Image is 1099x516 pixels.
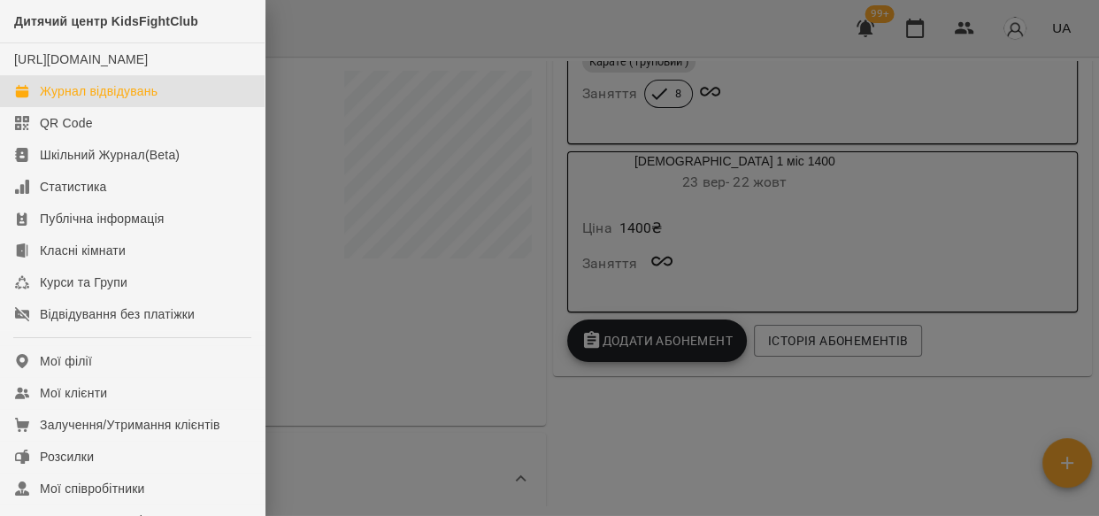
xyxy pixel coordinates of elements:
span: Дитячий центр KidsFightClub [14,14,198,28]
div: Шкільний Журнал(Beta) [40,146,180,164]
div: Журнал відвідувань [40,82,158,100]
div: Класні кімнати [40,242,126,259]
a: [URL][DOMAIN_NAME] [14,52,148,66]
div: Залучення/Утримання клієнтів [40,416,220,434]
div: Публічна інформація [40,210,164,227]
div: Відвідування без платіжки [40,305,195,323]
div: Розсилки [40,448,94,466]
div: Курси та Групи [40,273,127,291]
div: Мої клієнти [40,384,107,402]
div: QR Code [40,114,93,132]
div: Мої співробітники [40,480,145,497]
div: Статистика [40,178,107,196]
div: Мої філії [40,352,92,370]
